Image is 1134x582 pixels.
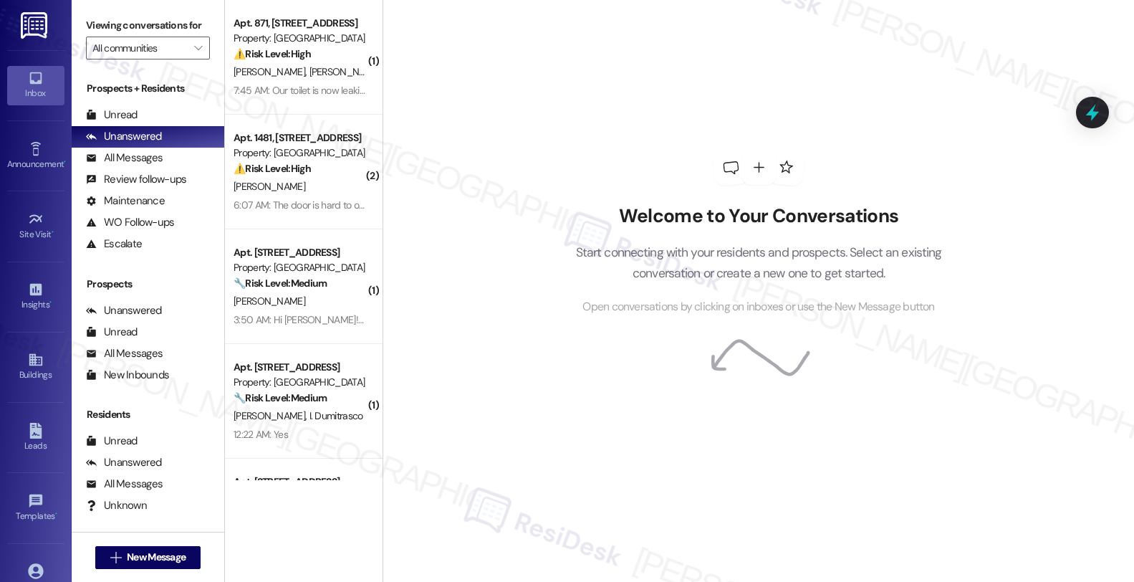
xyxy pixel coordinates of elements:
[86,498,147,513] div: Unknown
[86,129,162,144] div: Unanswered
[7,277,64,316] a: Insights •
[49,297,52,307] span: •
[86,237,142,252] div: Escalate
[7,348,64,386] a: Buildings
[234,180,305,193] span: [PERSON_NAME]
[234,65,309,78] span: [PERSON_NAME]
[86,325,138,340] div: Unread
[86,368,169,383] div: New Inbounds
[21,12,50,39] img: ResiDesk Logo
[86,14,210,37] label: Viewing conversations for
[86,477,163,492] div: All Messages
[234,199,390,211] div: 6:07 AM: The door is hard to open ❤️
[52,227,54,237] span: •
[72,277,224,292] div: Prospects
[234,360,366,375] div: Apt. [STREET_ADDRESS]
[234,391,327,404] strong: 🔧 Risk Level: Medium
[234,130,366,145] div: Apt. 1481, [STREET_ADDRESS]
[127,550,186,565] span: New Message
[7,419,64,457] a: Leads
[92,37,187,59] input: All communities
[309,409,363,422] span: I. Dumitrasco
[86,455,162,470] div: Unanswered
[86,172,186,187] div: Review follow-ups
[234,47,311,60] strong: ⚠️ Risk Level: High
[234,277,327,290] strong: 🔧 Risk Level: Medium
[582,298,934,316] span: Open conversations by clicking on inboxes or use the New Message button
[234,409,309,422] span: [PERSON_NAME]
[86,194,165,209] div: Maintenance
[234,162,311,175] strong: ⚠️ Risk Level: High
[86,303,162,318] div: Unanswered
[234,145,366,161] div: Property: [GEOGRAPHIC_DATA]
[234,260,366,275] div: Property: [GEOGRAPHIC_DATA]
[234,313,671,326] div: 3:50 AM: Hi [PERSON_NAME]! Do you have any update about my AC? I haven't heard anything [DATE] yet.
[309,65,381,78] span: [PERSON_NAME]
[234,16,366,31] div: Apt. 871, [STREET_ADDRESS]
[234,245,366,260] div: Apt. [STREET_ADDRESS]
[234,295,305,307] span: [PERSON_NAME]
[72,407,224,422] div: Residents
[194,42,202,54] i: 
[64,157,66,167] span: •
[7,66,64,105] a: Inbox
[110,552,121,563] i: 
[554,242,964,283] p: Start connecting with your residents and prospects. Select an existing conversation or create a n...
[55,509,57,519] span: •
[86,108,138,123] div: Unread
[86,434,138,449] div: Unread
[86,346,163,361] div: All Messages
[7,207,64,246] a: Site Visit •
[86,215,174,230] div: WO Follow-ups
[234,375,366,390] div: Property: [GEOGRAPHIC_DATA]
[95,546,201,569] button: New Message
[234,428,288,441] div: 12:22 AM: Yes
[234,474,366,490] div: Apt. [STREET_ADDRESS]
[86,151,163,166] div: All Messages
[554,205,964,228] h2: Welcome to Your Conversations
[72,81,224,96] div: Prospects + Residents
[234,31,366,46] div: Property: [GEOGRAPHIC_DATA]
[7,489,64,528] a: Templates •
